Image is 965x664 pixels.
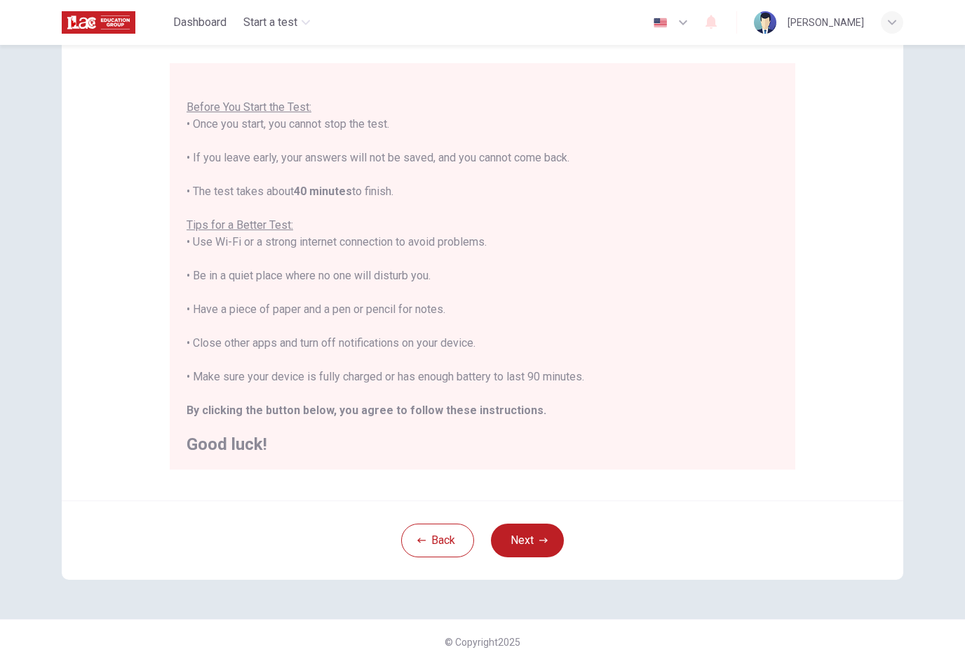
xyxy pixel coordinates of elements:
span: Dashboard [173,14,227,31]
img: ILAC logo [62,8,135,36]
h2: Good luck! [187,436,778,453]
div: [PERSON_NAME] [788,14,864,31]
button: Dashboard [168,10,232,35]
b: By clicking the button below, you agree to follow these instructions. [187,404,546,417]
b: 40 minutes [294,185,352,198]
img: Profile picture [754,11,776,34]
img: en [652,18,669,28]
u: Before You Start the Test: [187,100,311,114]
u: Tips for a Better Test: [187,218,293,232]
button: Next [491,524,564,557]
a: ILAC logo [62,8,168,36]
span: © Copyright 2025 [445,637,520,648]
button: Start a test [238,10,316,35]
span: Start a test [243,14,297,31]
button: Back [401,524,474,557]
div: You are about to start a . • Once you start, you cannot stop the test. • If you leave early, your... [187,65,778,453]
